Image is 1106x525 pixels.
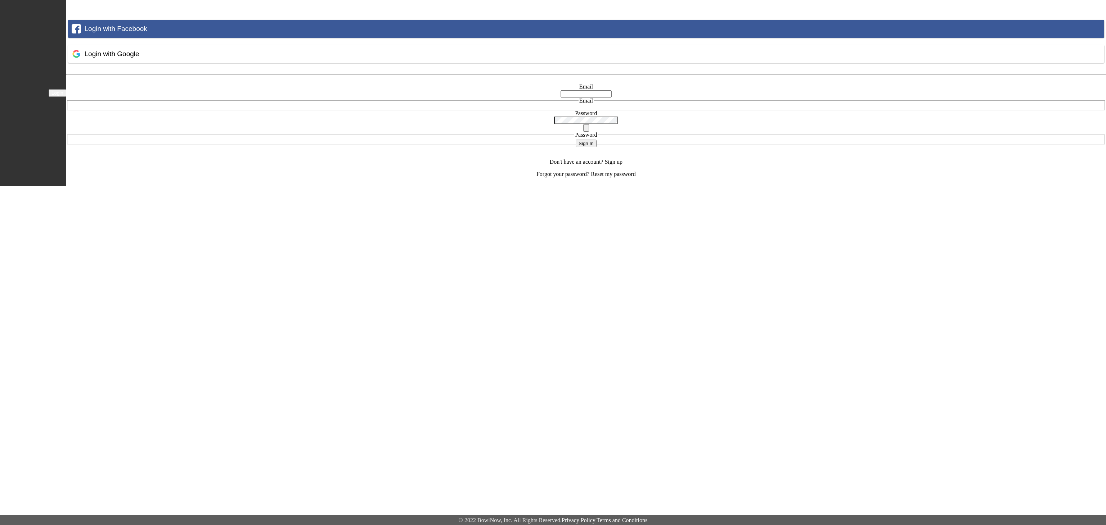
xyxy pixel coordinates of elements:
a: Reset my password [591,171,635,177]
a: Privacy Policy [562,517,595,523]
p: Forgot your password? [66,171,1106,177]
p: Don't have an account? [66,159,1106,165]
label: Password [575,110,597,116]
a: Sign up [605,159,622,165]
button: toggle password visibility [583,124,589,132]
span: Login with Google [85,50,139,58]
img: logo [4,89,43,96]
button: Sign In [576,140,597,147]
span: Login with Facebook [85,25,147,32]
span: Email [579,98,593,104]
span: Password [575,132,597,138]
button: Login [49,89,66,97]
button: Login with Google [68,45,1104,63]
label: Email [579,83,593,90]
a: Terms and Conditions [597,517,647,523]
button: Login with Facebook [68,20,1104,38]
span: © 2022 BowlNow, Inc. All Rights Reserved. [459,517,562,523]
